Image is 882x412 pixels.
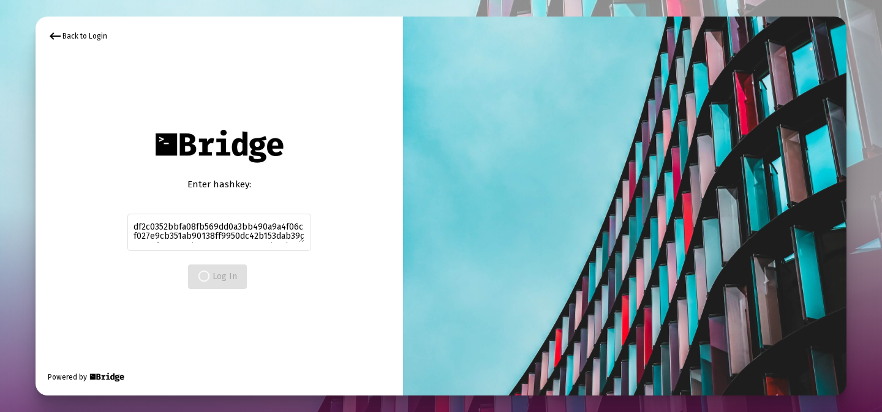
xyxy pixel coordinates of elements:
[198,271,237,282] span: Log In
[127,178,311,190] div: Enter hashkey:
[48,371,126,383] div: Powered by
[88,371,126,383] img: Bridge Financial Technology Logo
[48,29,107,43] div: Back to Login
[48,29,62,43] mat-icon: keyboard_backspace
[149,123,289,169] img: Bridge Financial Technology Logo
[188,264,247,289] button: Log In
